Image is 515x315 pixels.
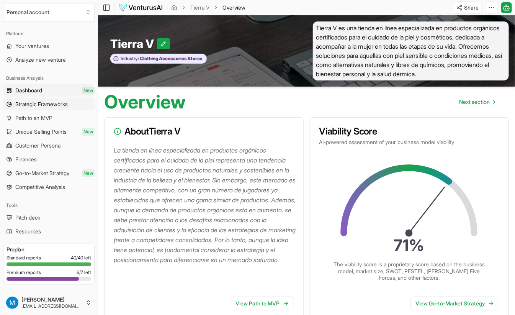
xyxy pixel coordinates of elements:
a: Your ventures [3,40,95,52]
span: Resources [15,228,41,235]
span: Finances [15,156,37,163]
h3: About Tierra V [114,127,294,136]
button: Share [453,2,482,14]
a: Pitch deck [3,212,95,224]
div: Platform [3,28,95,40]
span: 40 / 40 left [71,255,91,261]
img: ACg8ocKs5dOxHsc261Ys8dDE17S4yrW1w5-BvW_7vb88Yc6k9BbSpg=s96-c [6,297,18,309]
button: [PERSON_NAME][EMAIL_ADDRESS][DOMAIN_NAME] [3,294,95,312]
span: Premium reports [7,269,41,276]
span: Your ventures [15,42,49,50]
p: The viability score is a proprietary score based on the business model, market size, SWOT, PESTEL... [333,261,486,281]
a: Finances [3,153,95,166]
a: Go-to-Market StrategyNew [3,167,95,179]
span: [PERSON_NAME] [21,296,82,303]
span: Path to an MVP [15,114,52,122]
span: Next section [459,98,490,106]
a: DashboardNew [3,84,95,97]
span: Standard reports [7,255,41,261]
span: Analyze new venture [15,56,66,64]
span: Strategic Frameworks [15,100,68,108]
span: Unique Selling Points [15,128,67,136]
span: Go-to-Market Strategy [15,169,69,177]
a: Tierra V [190,4,209,11]
span: Dashboard [15,87,42,94]
a: Customer Persona [3,139,95,152]
p: La tienda en línea especializada en productos orgánicos certificados para el cuidado de la piel r... [114,145,297,265]
a: Analyze new venture [3,54,95,66]
span: Overview [222,4,245,11]
a: Strategic Frameworks [3,98,95,110]
span: Clothing Accessories Stores [139,56,203,62]
a: Go to next page [453,94,501,110]
a: View Path to MVP [231,297,294,310]
nav: pagination [453,94,501,110]
span: New [82,169,95,177]
span: Pitch deck [15,214,40,221]
span: New [82,87,95,94]
a: Path to an MVP [3,112,95,124]
a: Competitive Analysis [3,181,95,193]
span: Tierra V [110,37,157,51]
nav: breadcrumb [171,4,245,11]
a: View Go-to-Market Strategy [410,297,499,310]
span: Tierra V es una tienda en línea especializada en productos orgánicos certificados para el cuidado... [313,21,509,80]
span: New [82,128,95,136]
h1: Overview [104,93,186,111]
a: Unique Selling PointsNew [3,126,95,138]
span: 6 / 7 left [77,269,91,276]
a: Resources [3,225,95,238]
span: Share [464,4,479,11]
span: Competitive Analysis [15,183,65,191]
img: logo [118,3,163,12]
div: Tools [3,199,95,212]
button: Select an organization [3,3,95,21]
h3: Viability Score [319,127,500,136]
span: [EMAIL_ADDRESS][DOMAIN_NAME] [21,303,82,309]
h3: Pro plan [7,246,91,253]
span: Customer Persona [15,142,60,149]
text: 71 % [394,236,425,255]
button: Industry:Clothing Accessories Stores [110,54,207,64]
span: Industry: [121,56,139,62]
div: Business Analysis [3,72,95,84]
p: AI-powered assessment of your business model viability [319,138,500,146]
